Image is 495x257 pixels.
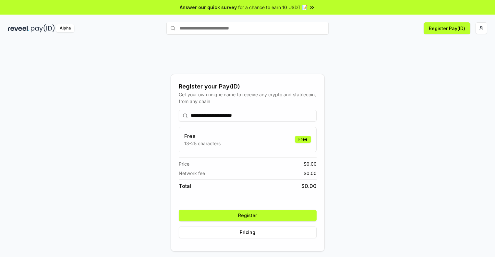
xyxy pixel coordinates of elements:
[304,160,317,167] span: $ 0.00
[184,132,221,140] h3: Free
[179,210,317,221] button: Register
[180,4,237,11] span: Answer our quick survey
[304,170,317,177] span: $ 0.00
[179,160,189,167] span: Price
[295,136,311,143] div: Free
[184,140,221,147] p: 13-25 characters
[179,91,317,105] div: Get your own unique name to receive any crypto and stablecoin, from any chain
[424,22,470,34] button: Register Pay(ID)
[301,182,317,190] span: $ 0.00
[179,227,317,238] button: Pricing
[179,82,317,91] div: Register your Pay(ID)
[31,24,55,32] img: pay_id
[238,4,308,11] span: for a chance to earn 10 USDT 📝
[179,170,205,177] span: Network fee
[179,182,191,190] span: Total
[8,24,30,32] img: reveel_dark
[56,24,74,32] div: Alpha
